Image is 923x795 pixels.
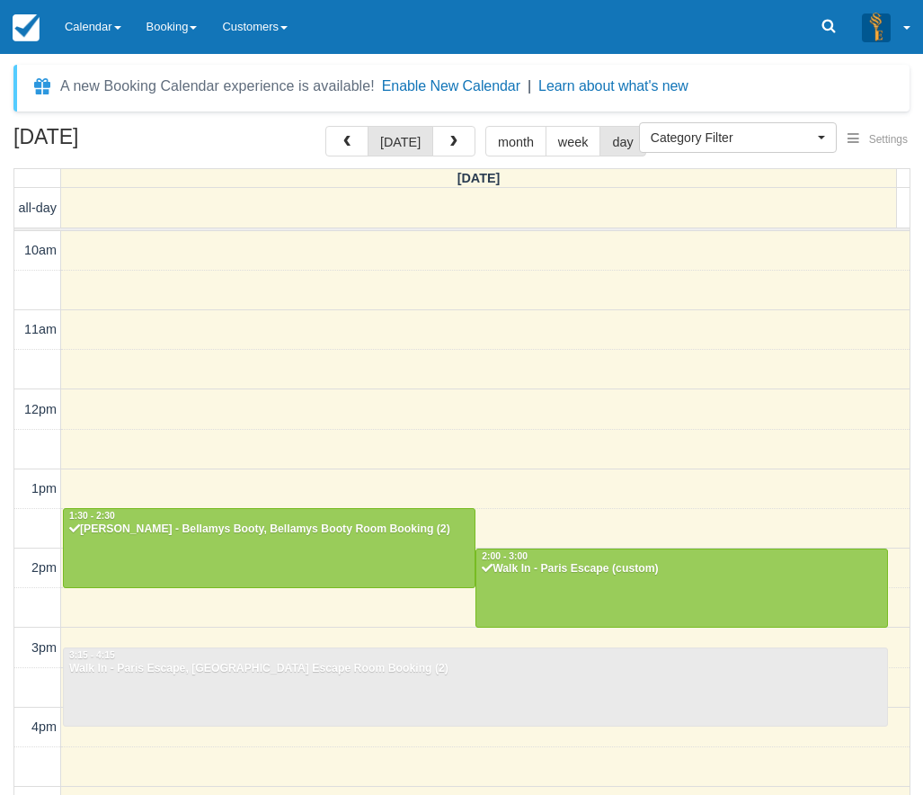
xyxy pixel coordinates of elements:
button: day [599,126,645,156]
a: 3:15 - 4:15Walk In - Paris Escape, [GEOGRAPHIC_DATA] Escape Room Booking (2) [63,648,888,727]
button: Settings [837,127,919,153]
div: [PERSON_NAME] - Bellamys Booty, Bellamys Booty Room Booking (2) [68,523,470,537]
span: all-day [19,201,57,215]
h2: [DATE] [13,126,241,159]
span: Settings [869,133,908,146]
button: Category Filter [639,122,837,153]
span: 1:30 - 2:30 [69,511,115,521]
span: 10am [24,243,57,257]
span: 4pm [31,719,57,734]
span: 2:00 - 3:00 [482,551,528,561]
span: 12pm [24,402,57,416]
button: week [546,126,601,156]
a: 2:00 - 3:00Walk In - Paris Escape (custom) [475,549,888,628]
span: [DATE] [457,171,501,185]
a: 1:30 - 2:30[PERSON_NAME] - Bellamys Booty, Bellamys Booty Room Booking (2) [63,508,475,587]
span: 2pm [31,560,57,575]
button: month [485,126,546,156]
div: A new Booking Calendar experience is available! [60,76,375,97]
a: Learn about what's new [538,78,688,94]
div: Walk In - Paris Escape (custom) [481,562,883,576]
span: 1pm [31,481,57,496]
span: Category Filter [651,129,813,147]
span: 11am [24,322,57,336]
img: checkfront-main-nav-mini-logo.png [13,14,40,41]
button: [DATE] [368,126,433,156]
button: Enable New Calendar [382,77,520,95]
img: A3 [862,13,891,41]
span: 3pm [31,640,57,655]
div: Walk In - Paris Escape, [GEOGRAPHIC_DATA] Escape Room Booking (2) [68,662,883,676]
span: 3:15 - 4:15 [69,650,115,660]
span: | [528,78,531,94]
